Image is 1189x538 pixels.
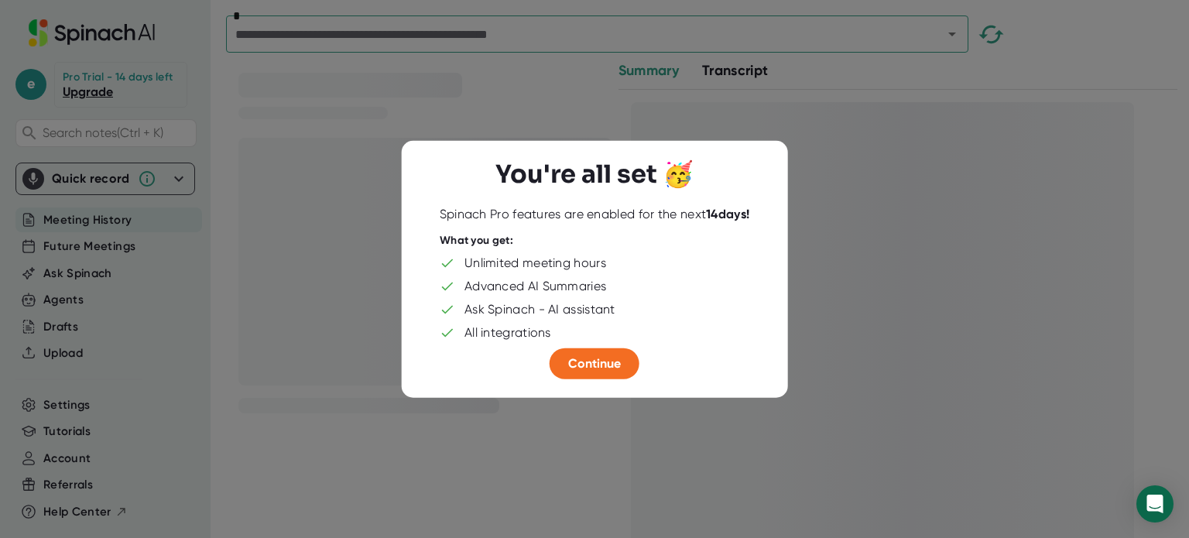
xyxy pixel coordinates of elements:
div: Unlimited meeting hours [464,255,606,270]
button: Continue [550,348,639,379]
h3: You're all set 🥳 [495,159,694,189]
span: Continue [568,355,621,370]
div: What you get: [440,234,513,248]
b: 14 days! [706,207,749,221]
div: Advanced AI Summaries [464,278,606,293]
div: Spinach Pro features are enabled for the next [440,207,750,222]
div: Ask Spinach - AI assistant [464,301,615,317]
div: All integrations [464,324,551,340]
div: Open Intercom Messenger [1136,485,1174,523]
